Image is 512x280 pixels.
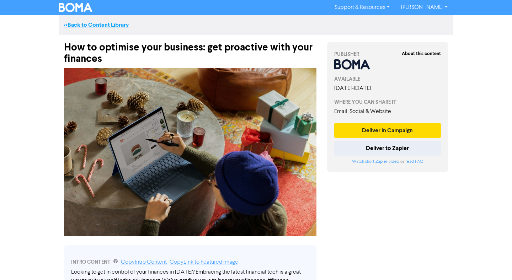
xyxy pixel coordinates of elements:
[334,123,441,138] button: Deliver in Campaign
[64,35,316,65] div: How to optimise your business: get proactive with your finances
[334,98,441,106] div: WHERE YOU CAN SHARE IT
[402,51,441,56] strong: About this content
[64,21,129,28] a: <<Back to Content Library
[334,107,441,116] div: Email, Social & Website
[405,160,423,164] a: read FAQ
[121,259,167,265] a: Copy Intro Content
[170,259,238,265] a: Copy Link to Featured Image
[352,160,399,164] a: Watch short Zapier video
[334,141,441,156] button: Deliver to Zapier
[71,258,309,266] div: INTRO CONTENT
[395,2,453,13] a: [PERSON_NAME]
[334,158,441,165] div: or
[334,84,441,93] div: [DATE] - [DATE]
[421,203,512,280] iframe: Chat Widget
[59,3,92,12] img: BOMA Logo
[334,75,441,83] div: AVAILABLE
[334,50,441,58] div: PUBLISHER
[329,2,395,13] a: Support & Resources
